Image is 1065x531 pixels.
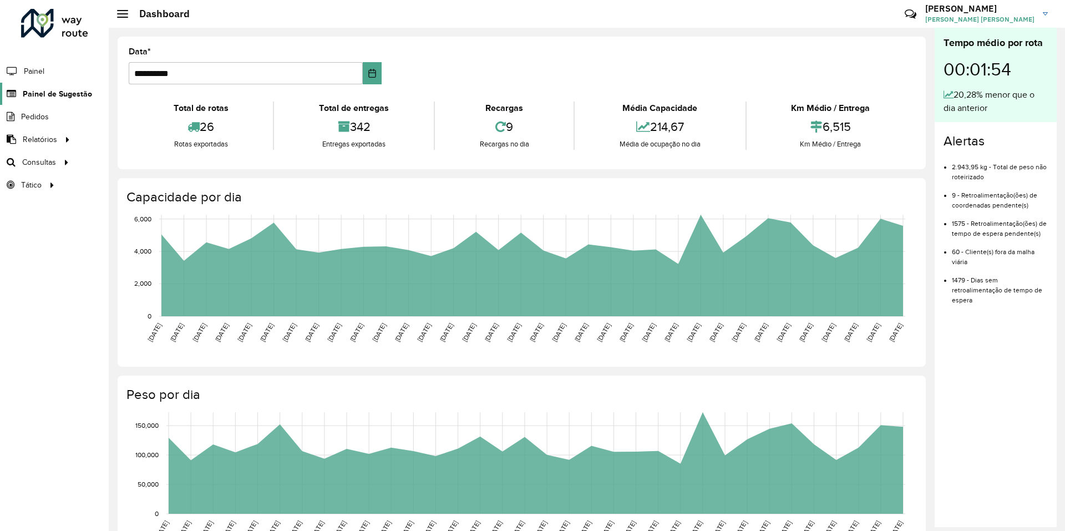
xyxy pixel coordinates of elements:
li: 2.943,95 kg - Total de peso não roteirizado [952,154,1048,182]
div: Média de ocupação no dia [577,139,742,150]
li: 1479 - Dias sem retroalimentação de tempo de espera [952,267,1048,305]
text: [DATE] [731,322,747,343]
text: [DATE] [775,322,792,343]
text: [DATE] [416,322,432,343]
div: Recargas no dia [438,139,571,150]
text: [DATE] [191,322,207,343]
text: [DATE] [887,322,904,343]
span: [PERSON_NAME] [PERSON_NAME] [925,14,1034,24]
text: 0 [148,312,151,320]
text: [DATE] [506,322,522,343]
div: Total de rotas [131,102,270,115]
text: [DATE] [371,322,387,343]
text: 100,000 [135,451,159,458]
text: [DATE] [483,322,499,343]
text: [DATE] [461,322,477,343]
text: 4,000 [134,247,151,255]
text: [DATE] [169,322,185,343]
text: [DATE] [820,322,836,343]
div: Recargas [438,102,571,115]
text: [DATE] [214,322,230,343]
text: [DATE] [753,322,769,343]
text: [DATE] [258,322,275,343]
text: [DATE] [551,322,567,343]
text: [DATE] [236,322,252,343]
div: Tempo médio por rota [944,36,1048,50]
text: [DATE] [303,322,319,343]
text: [DATE] [438,322,454,343]
h4: Capacidade por dia [126,189,915,205]
text: 50,000 [138,481,159,488]
text: [DATE] [641,322,657,343]
li: 1575 - Retroalimentação(ões) de tempo de espera pendente(s) [952,210,1048,239]
div: Total de entregas [277,102,430,115]
button: Choose Date [363,62,382,84]
text: [DATE] [663,322,679,343]
text: [DATE] [348,322,364,343]
text: [DATE] [326,322,342,343]
span: Pedidos [21,111,49,123]
text: [DATE] [865,322,881,343]
text: 2,000 [134,280,151,287]
text: [DATE] [596,322,612,343]
text: 150,000 [135,422,159,429]
text: [DATE] [686,322,702,343]
div: 20,28% menor que o dia anterior [944,88,1048,115]
div: Km Médio / Entrega [749,139,912,150]
text: [DATE] [798,322,814,343]
div: 342 [277,115,430,139]
span: Tático [21,179,42,191]
h3: [PERSON_NAME] [925,3,1034,14]
text: [DATE] [281,322,297,343]
span: Relatórios [23,134,57,145]
div: 00:01:54 [944,50,1048,88]
text: [DATE] [708,322,724,343]
text: [DATE] [618,322,634,343]
li: 9 - Retroalimentação(ões) de coordenadas pendente(s) [952,182,1048,210]
div: 26 [131,115,270,139]
text: [DATE] [573,322,589,343]
a: Contato Rápido [899,2,922,26]
div: 9 [438,115,571,139]
span: Painel [24,65,44,77]
h4: Alertas [944,133,1048,149]
h2: Dashboard [128,8,190,20]
text: [DATE] [146,322,163,343]
div: Média Capacidade [577,102,742,115]
span: Consultas [22,156,56,168]
span: Painel de Sugestão [23,88,92,100]
div: Rotas exportadas [131,139,270,150]
div: Km Médio / Entrega [749,102,912,115]
li: 60 - Cliente(s) fora da malha viária [952,239,1048,267]
text: 6,000 [134,215,151,222]
div: 6,515 [749,115,912,139]
text: [DATE] [393,322,409,343]
text: [DATE] [843,322,859,343]
div: 214,67 [577,115,742,139]
text: 0 [155,510,159,517]
label: Data [129,45,151,58]
h4: Peso por dia [126,387,915,403]
text: [DATE] [528,322,544,343]
div: Entregas exportadas [277,139,430,150]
